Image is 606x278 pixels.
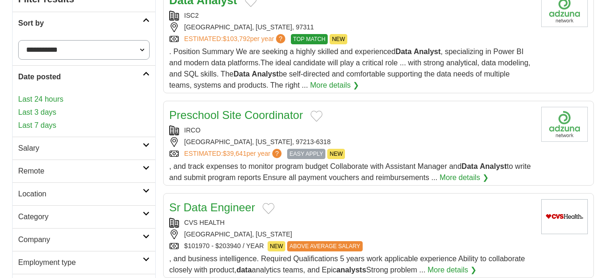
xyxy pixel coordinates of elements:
[169,109,303,121] a: Preschool Site Coordinator
[287,149,325,159] span: EASY APPLY
[18,120,150,131] a: Last 7 days
[18,107,150,118] a: Last 3 days
[18,234,143,245] h2: Company
[414,48,441,56] strong: Analyst
[310,80,359,91] a: More details ❯
[461,162,478,170] strong: Data
[541,107,588,142] img: Company logo
[223,35,250,42] span: $103,792
[13,182,155,205] a: Location
[184,149,283,159] a: ESTIMATED:$39,641per year?
[262,203,275,214] button: Add to favorite jobs
[252,70,279,78] strong: Analyst
[395,48,412,56] strong: Data
[184,219,225,226] a: CVS HEALTH
[330,34,347,44] span: NEW
[427,264,476,276] a: More details ❯
[287,241,363,251] span: ABOVE AVERAGE SALARY
[480,162,507,170] strong: Analyst
[18,143,143,154] h2: Salary
[268,241,285,251] span: NEW
[18,188,143,200] h2: Location
[310,111,323,122] button: Add to favorite jobs
[169,11,534,21] div: ISC2
[13,205,155,228] a: Category
[18,94,150,105] a: Last 24 hours
[169,162,531,181] span: , and track expenses to monitor program budget Collaborate with Assistant Manager and to write an...
[234,70,250,78] strong: Data
[327,149,345,159] span: NEW
[272,149,282,158] span: ?
[184,34,287,44] a: ESTIMATED:$103,792per year?
[13,251,155,274] a: Employment type
[169,22,534,32] div: [GEOGRAPHIC_DATA], [US_STATE], 97311
[223,150,247,157] span: $39,641
[18,257,143,268] h2: Employment type
[13,228,155,251] a: Company
[236,266,252,274] strong: data
[18,211,143,222] h2: Category
[13,160,155,182] a: Remote
[13,65,155,88] a: Date posted
[276,34,285,43] span: ?
[440,172,489,183] a: More details ❯
[169,137,534,147] div: [GEOGRAPHIC_DATA], [US_STATE], 97213-6318
[169,125,534,135] div: IRCO
[169,229,534,239] div: [GEOGRAPHIC_DATA], [US_STATE]
[18,166,143,177] h2: Remote
[18,18,143,29] h2: Sort by
[18,71,143,83] h2: Date posted
[541,199,588,234] img: CVS Health logo
[169,255,525,274] span: , and business intelligence. Required Qualifications 5 years work applicable experience Ability t...
[336,266,366,274] strong: analysts
[13,137,155,160] a: Salary
[169,201,255,214] a: Sr Data Engineer
[169,241,534,251] div: $101970 - $203940 / YEAR
[291,34,328,44] span: TOP MATCH
[13,12,155,35] a: Sort by
[169,48,530,89] span: . Position Summary We are seeking a highly skilled and experienced , specializing in Power BI and...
